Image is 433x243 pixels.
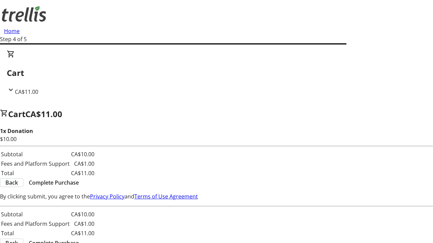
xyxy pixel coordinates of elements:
td: CA$1.00 [71,219,95,228]
td: Total [1,169,70,178]
div: CartCA$11.00 [7,50,426,96]
td: Subtotal [1,210,70,219]
td: CA$11.00 [71,229,95,238]
td: Subtotal [1,150,70,159]
span: CA$11.00 [15,88,38,96]
a: Terms of Use Agreement [134,193,198,200]
span: Back [5,179,18,187]
td: Fees and Platform Support [1,219,70,228]
a: Privacy Policy [90,193,124,200]
span: Cart [8,108,25,119]
td: Fees and Platform Support [1,159,70,168]
td: CA$1.00 [71,159,95,168]
td: CA$10.00 [71,150,95,159]
button: Complete Purchase [23,179,84,187]
td: Total [1,229,70,238]
h2: Cart [7,67,426,79]
span: CA$11.00 [25,108,62,119]
span: Complete Purchase [29,179,79,187]
td: CA$10.00 [71,210,95,219]
td: CA$11.00 [71,169,95,178]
